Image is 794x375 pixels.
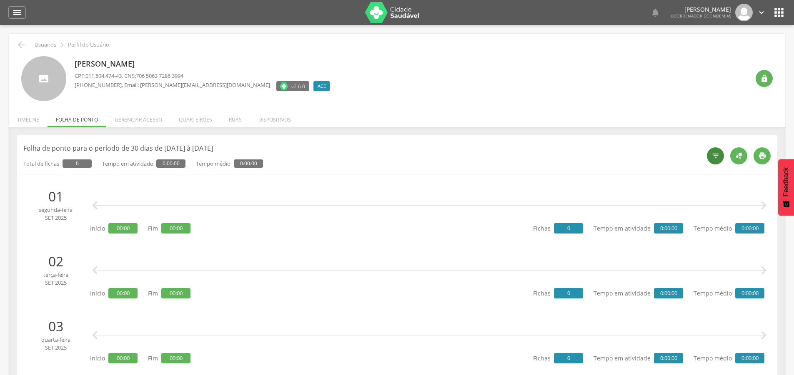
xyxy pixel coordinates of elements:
[8,6,26,19] a: 
[594,223,683,233] p: Tempo em atividade
[755,197,772,214] i: 
[758,151,766,160] i: 
[28,344,84,352] span: set 2025
[594,288,683,298] p: Tempo em atividade
[711,151,720,160] i: 
[533,288,583,298] p: Fichas
[75,72,334,80] p: CPF: , CNS:
[694,288,764,298] p: Tempo médio
[28,187,84,206] p: 01
[23,144,701,153] p: Folha de ponto para o período de 30 dias de [DATE] à [DATE]
[12,7,22,17] i: 
[28,279,84,287] span: set 2025
[90,288,138,298] p: Início
[735,223,764,233] span: 0:00:00
[757,8,766,17] i: 
[106,108,170,127] li: Gerenciar acesso
[161,223,190,233] span: 00:00
[671,13,731,19] span: Coordenador de Endemias
[75,81,122,89] span: [PHONE_NUMBER]
[754,147,771,164] div: Imprimir
[276,81,309,91] label: Versão do aplicativo
[594,353,683,363] p: Tempo em atividade
[9,108,48,127] li: Timeline
[87,197,103,214] i: 
[250,108,299,127] li: Dispositivos
[735,353,764,363] span: 0:00:00
[554,288,583,298] span: 0
[136,72,183,79] span: 706 5063 7286 3994
[318,83,326,89] span: ACE
[694,223,764,233] p: Tempo médio
[68,42,109,48] p: Perfil do Usuário
[28,206,84,214] span: segunda-feira
[156,159,185,168] span: 0:00:00
[554,223,583,233] span: 0
[28,336,84,344] span: quarta-feira
[782,167,790,196] span: Feedback
[694,353,764,363] p: Tempo médio
[760,75,769,83] i: 
[161,288,190,298] span: 00:00
[671,7,731,12] p: [PERSON_NAME]
[75,59,334,70] p: [PERSON_NAME]
[63,159,92,168] span: 0
[757,4,766,21] a: 
[85,72,122,79] span: 011.504.474-43
[196,159,263,168] p: Tempo médio
[772,6,786,19] i: 
[108,223,138,233] span: 00:00
[87,262,103,279] i: 
[755,262,772,279] i: 
[28,252,84,271] p: 02
[35,42,56,48] p: Usuários
[220,108,250,127] li: Ruas
[734,151,744,160] i: 
[75,81,270,89] p: , Email: [PERSON_NAME][EMAIL_ADDRESS][DOMAIN_NAME]
[148,223,190,233] p: Fim
[28,271,84,279] span: terça-feira
[170,108,220,127] li: Quarteirões
[654,223,683,233] span: 0:00:00
[730,147,747,164] div: Legendas
[533,353,583,363] p: Fichas
[28,317,84,336] p: 03
[291,82,305,90] span: v2.6.0
[707,147,724,164] div: Filtros
[161,353,190,363] span: 00:00
[735,288,764,298] span: 0:00:00
[533,223,583,233] p: Fichas
[148,353,190,363] p: Fim
[650,7,660,17] i: 
[90,353,138,363] p: Início
[16,40,26,50] i: Voltar
[234,159,263,168] span: 0:00:00
[148,288,190,298] p: Fim
[102,159,185,168] p: Tempo em atividade
[554,353,583,363] span: 0
[108,353,138,363] span: 00:00
[23,159,92,168] p: Total de fichas
[650,4,660,21] a: 
[87,327,103,344] i: 
[58,40,67,50] i: 
[755,327,772,344] i: 
[90,223,138,233] p: Início
[654,288,683,298] span: 0:00:00
[28,214,84,222] span: set 2025
[756,70,773,87] div: Resetar senha
[778,159,794,216] button: Feedback - Mostrar pesquisa
[654,353,683,363] span: 0:00:00
[108,288,138,298] span: 00:00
